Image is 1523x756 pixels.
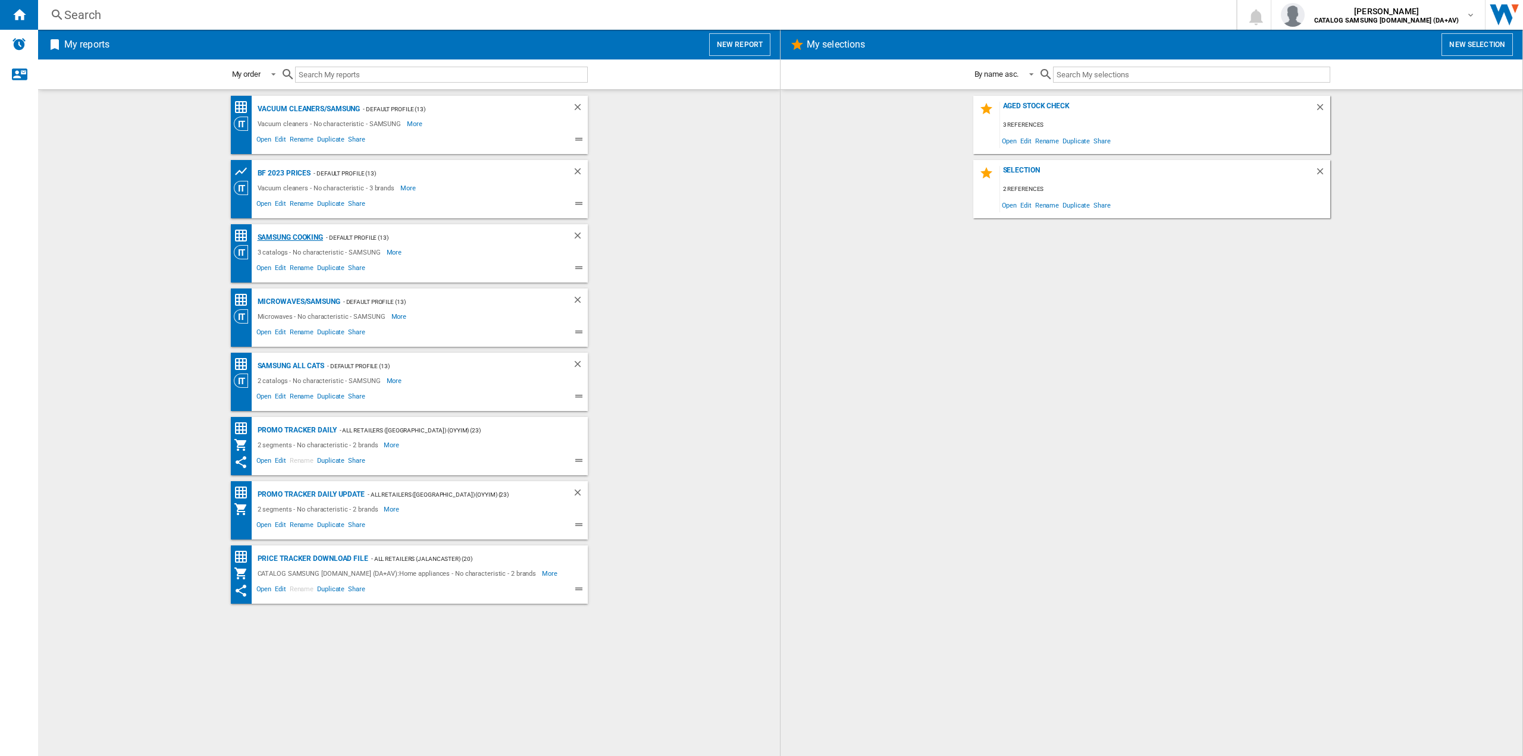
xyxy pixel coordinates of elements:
div: My Assortment [234,438,255,452]
div: My order [232,70,261,79]
span: Edit [273,327,288,341]
span: Rename [288,455,315,469]
div: Delete [572,487,588,502]
div: - All Retailers (jalancaster) (20) [368,551,564,566]
span: Duplicate [315,519,346,534]
ng-md-icon: This report has been shared with you [234,584,248,598]
span: Rename [288,198,315,212]
span: More [384,502,401,516]
ng-md-icon: This report has been shared with you [234,455,248,469]
span: Duplicate [315,455,346,469]
button: New selection [1441,33,1513,56]
div: - Default profile (13) [323,230,548,245]
span: More [542,566,559,581]
span: Open [255,262,274,277]
span: More [400,181,418,195]
div: Category View [234,245,255,259]
span: More [407,117,424,131]
span: Share [346,198,367,212]
div: SAMSUNG all cats [255,359,324,374]
div: 2 segments - No characteristic - 2 brands [255,438,384,452]
span: Open [255,391,274,405]
span: Rename [288,262,315,277]
div: Vacuum cleaners - No characteristic - SAMSUNG [255,117,408,131]
div: Promo Tracker Daily [255,423,337,438]
img: profile.jpg [1281,3,1305,27]
div: My Assortment [234,502,255,516]
span: Share [346,327,367,341]
div: Category View [234,117,255,131]
div: - Default profile (13) [360,102,548,117]
div: - All Retailers ([GEOGRAPHIC_DATA]) (oyyim) (23) [337,423,564,438]
span: More [391,309,409,324]
div: Category View [234,181,255,195]
span: Open [255,584,274,598]
span: Rename [1033,133,1061,149]
div: Delete [1315,102,1330,118]
div: BF 2023 prices [255,166,311,181]
span: Edit [273,584,288,598]
span: Rename [288,519,315,534]
span: Duplicate [1061,133,1092,149]
div: Price Matrix [234,293,255,308]
span: Edit [273,391,288,405]
span: Open [255,519,274,534]
div: Price Matrix [234,421,255,436]
span: Rename [288,391,315,405]
span: Duplicate [315,391,346,405]
div: Category View [234,309,255,324]
span: Edit [273,198,288,212]
div: 2 references [1000,182,1330,197]
div: 2 segments - No characteristic - 2 brands [255,502,384,516]
div: Vacuum cleaners/SAMSUNG [255,102,361,117]
div: Price Matrix [234,550,255,564]
h2: My reports [62,33,112,56]
div: Price Matrix [234,228,255,243]
span: Rename [1033,197,1061,213]
span: More [387,374,404,388]
div: Selection [1000,166,1315,182]
div: Price Matrix [234,100,255,115]
div: 3 catalogs - No characteristic - SAMSUNG [255,245,387,259]
span: Share [1092,197,1113,213]
span: Share [1092,133,1113,149]
span: Rename [288,584,315,598]
div: Aged stock check [1000,102,1315,118]
span: Duplicate [315,262,346,277]
span: Duplicate [315,134,346,148]
span: Rename [288,327,315,341]
div: Price Tracker Download File [255,551,368,566]
div: - Default profile (13) [311,166,548,181]
div: Category View [234,374,255,388]
div: CATALOG SAMSUNG [DOMAIN_NAME] (DA+AV):Home appliances - No characteristic - 2 brands [255,566,543,581]
div: Promo Tracker Daily update [255,487,365,502]
b: CATALOG SAMSUNG [DOMAIN_NAME] (DA+AV) [1314,17,1459,24]
span: Share [346,519,367,534]
span: Duplicate [315,327,346,341]
span: Edit [273,134,288,148]
div: Delete [572,166,588,181]
span: Duplicate [315,584,346,598]
span: [PERSON_NAME] [1314,5,1459,17]
input: Search My reports [295,67,588,83]
h2: My selections [804,33,867,56]
div: Delete [572,294,588,309]
span: Edit [273,262,288,277]
div: SAMSUNG Cooking [255,230,324,245]
span: Open [255,455,274,469]
div: Search [64,7,1205,23]
span: Open [1000,197,1019,213]
div: Vacuum cleaners - No characteristic - 3 brands [255,181,400,195]
div: Microwaves/SAMSUNG [255,294,340,309]
span: Open [1000,133,1019,149]
span: Duplicate [315,198,346,212]
span: Open [255,198,274,212]
div: Microwaves - No characteristic - SAMSUNG [255,309,391,324]
div: - All Retailers ([GEOGRAPHIC_DATA]) (oyyim) (23) [365,487,549,502]
span: Share [346,584,367,598]
div: - Default profile (13) [324,359,549,374]
span: Edit [273,455,288,469]
div: Delete [572,102,588,117]
div: Delete [572,359,588,374]
div: Price Matrix [234,485,255,500]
